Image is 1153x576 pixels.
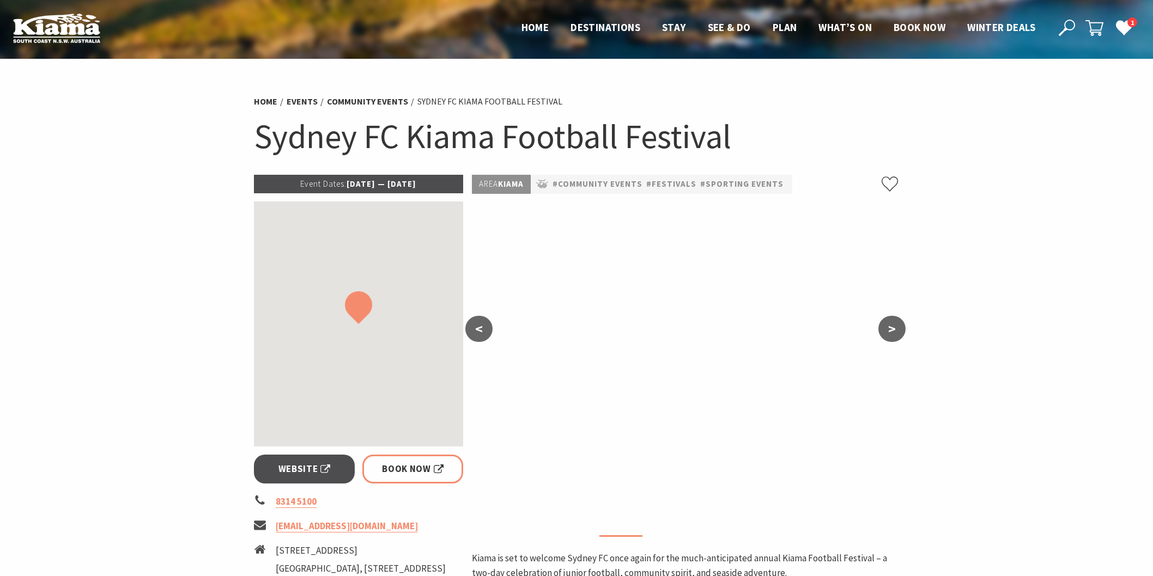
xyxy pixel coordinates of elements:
[276,495,317,508] a: 8314 5100
[382,462,444,476] span: Book Now
[479,179,498,189] span: Area
[967,21,1035,34] span: Winter Deals
[571,21,640,34] span: Destinations
[511,19,1046,37] nav: Main Menu
[662,21,686,34] span: Stay
[700,177,784,191] a: #Sporting Events
[708,21,751,34] span: See & Do
[465,316,493,342] button: <
[472,175,531,194] p: Kiama
[13,13,100,43] img: Kiama Logo
[894,21,945,34] span: Book now
[1127,17,1137,28] span: 1
[300,179,347,189] span: Event Dates:
[254,114,899,158] h1: Sydney FC Kiama Football Festival
[521,21,549,34] span: Home
[276,543,446,558] li: [STREET_ADDRESS]
[327,96,408,107] a: Community Events
[254,455,355,483] a: Website
[646,177,696,191] a: #Festivals
[276,561,446,576] li: [GEOGRAPHIC_DATA], [STREET_ADDRESS]
[278,462,331,476] span: Website
[773,21,797,34] span: Plan
[553,177,642,191] a: #Community Events
[878,316,906,342] button: >
[254,96,277,107] a: Home
[362,455,463,483] a: Book Now
[254,175,463,193] p: [DATE] — [DATE]
[417,95,562,109] li: Sydney FC Kiama Football Festival
[1115,19,1132,35] a: 1
[276,520,418,532] a: [EMAIL_ADDRESS][DOMAIN_NAME]
[287,96,318,107] a: Events
[818,21,872,34] span: What’s On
